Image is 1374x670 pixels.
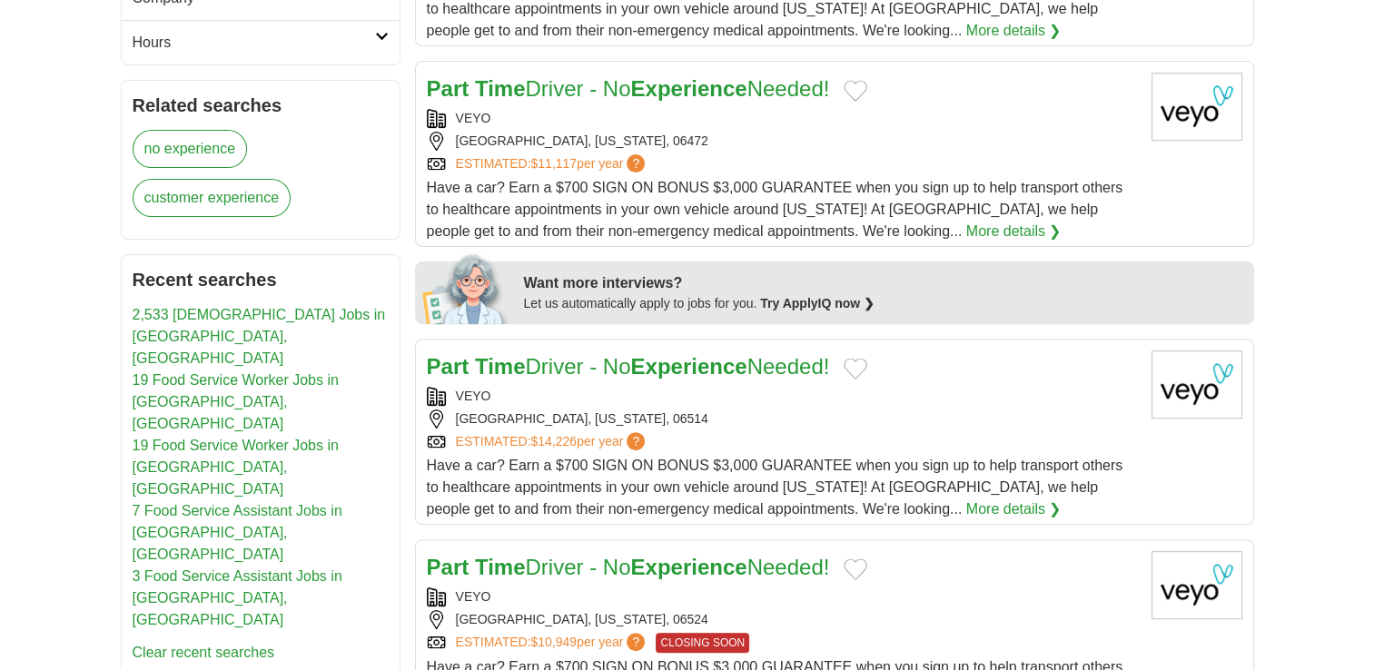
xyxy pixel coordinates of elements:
[966,20,1062,42] a: More details ❯
[966,221,1062,242] a: More details ❯
[133,266,389,293] h2: Recent searches
[475,354,526,379] strong: Time
[133,645,275,660] a: Clear recent searches
[133,503,342,562] a: 7 Food Service Assistant Jobs in [GEOGRAPHIC_DATA], [GEOGRAPHIC_DATA]
[844,358,867,379] button: Add to favorite jobs
[427,610,1137,629] div: [GEOGRAPHIC_DATA], [US_STATE], 06524
[844,558,867,580] button: Add to favorite jobs
[133,130,248,168] a: no experience
[456,633,649,653] a: ESTIMATED:$10,949per year?
[133,372,339,431] a: 19 Food Service Worker Jobs in [GEOGRAPHIC_DATA], [GEOGRAPHIC_DATA]
[524,272,1243,294] div: Want more interviews?
[456,432,649,451] a: ESTIMATED:$14,226per year?
[475,76,526,101] strong: Time
[427,76,830,101] a: Part TimeDriver - NoExperienceNeeded!
[133,92,389,119] h2: Related searches
[627,154,645,172] span: ?
[627,432,645,450] span: ?
[524,294,1243,313] div: Let us automatically apply to jobs for you.
[456,111,491,125] a: VEYO
[133,438,339,497] a: 19 Food Service Worker Jobs in [GEOGRAPHIC_DATA], [GEOGRAPHIC_DATA]
[427,409,1137,429] div: [GEOGRAPHIC_DATA], [US_STATE], 06514
[427,354,830,379] a: Part TimeDriver - NoExperienceNeeded!
[133,307,386,366] a: 2,533 [DEMOGRAPHIC_DATA] Jobs in [GEOGRAPHIC_DATA], [GEOGRAPHIC_DATA]
[1152,73,1242,141] img: Veyo logo
[530,635,577,649] span: $10,949
[456,389,491,403] a: VEYO
[630,354,746,379] strong: Experience
[422,251,510,324] img: apply-iq-scientist.png
[427,555,470,579] strong: Part
[760,296,875,310] a: Try ApplyIQ now ❯
[456,154,649,173] a: ESTIMATED:$11,117per year?
[427,132,1137,151] div: [GEOGRAPHIC_DATA], [US_STATE], 06472
[966,498,1062,520] a: More details ❯
[133,32,375,54] h2: Hours
[656,633,749,653] span: CLOSING SOON
[456,589,491,604] a: VEYO
[427,180,1123,239] span: Have a car? Earn a $700 SIGN ON BONUS $3,000 GUARANTEE when you sign up to help transport others ...
[427,354,470,379] strong: Part
[122,20,400,64] a: Hours
[427,458,1123,517] span: Have a car? Earn a $700 SIGN ON BONUS $3,000 GUARANTEE when you sign up to help transport others ...
[1152,551,1242,619] img: Veyo logo
[475,555,526,579] strong: Time
[530,434,577,448] span: $14,226
[133,179,292,217] a: customer experience
[427,76,470,101] strong: Part
[530,156,577,171] span: $11,117
[133,568,342,627] a: 3 Food Service Assistant Jobs in [GEOGRAPHIC_DATA], [GEOGRAPHIC_DATA]
[427,555,830,579] a: Part TimeDriver - NoExperienceNeeded!
[844,80,867,102] button: Add to favorite jobs
[1152,350,1242,419] img: Veyo logo
[627,633,645,651] span: ?
[630,76,746,101] strong: Experience
[630,555,746,579] strong: Experience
